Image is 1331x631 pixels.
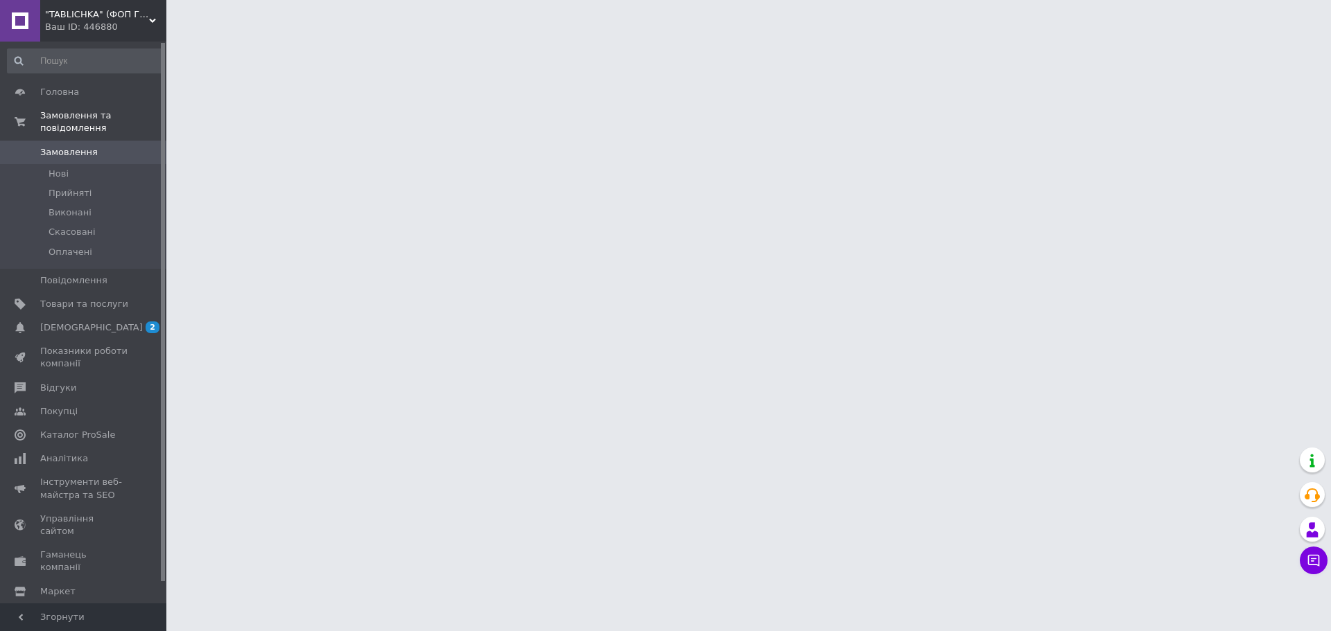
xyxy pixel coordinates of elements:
[40,549,128,574] span: Гаманець компанії
[40,86,79,98] span: Головна
[40,321,143,334] span: [DEMOGRAPHIC_DATA]
[40,382,76,394] span: Відгуки
[40,109,166,134] span: Замовлення та повідомлення
[49,187,92,199] span: Прийняті
[40,345,128,370] span: Показники роботи компанії
[40,405,78,418] span: Покупці
[40,585,76,598] span: Маркет
[40,452,88,465] span: Аналітика
[40,298,128,310] span: Товари та послуги
[45,8,149,21] span: "TABLICHKA" (ФОП Гур'єва К.С.) - менюхолдери, пластикові підставки, таблички, бейджі, ХоРеКа
[49,206,92,219] span: Виконані
[40,513,128,537] span: Управління сайтом
[49,226,96,238] span: Скасовані
[146,321,159,333] span: 2
[49,168,69,180] span: Нові
[40,429,115,441] span: Каталог ProSale
[45,21,166,33] div: Ваш ID: 446880
[7,48,164,73] input: Пошук
[40,274,107,287] span: Повідомлення
[40,146,98,159] span: Замовлення
[40,476,128,501] span: Інструменти веб-майстра та SEO
[1300,546,1328,574] button: Чат з покупцем
[49,246,92,258] span: Оплачені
